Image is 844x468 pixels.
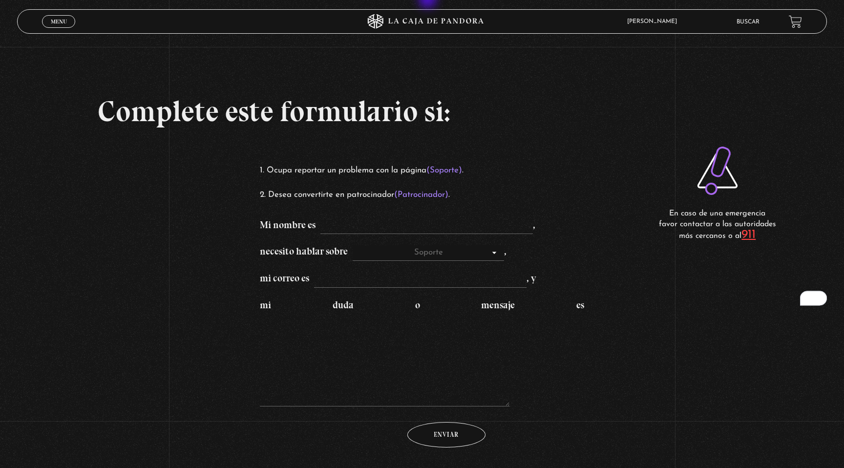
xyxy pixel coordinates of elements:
[260,299,584,409] label: mi duda o mensaje es
[314,272,527,288] input: mi correo es, y
[789,15,802,28] a: View your shopping cart
[741,229,756,241] a: 911
[260,314,509,406] textarea: To enrich screen reader interactions, please activate Accessibility in Grammarly extension settings
[47,27,70,34] span: Cerrar
[260,188,584,203] li: Desea convertirte en patrocinador .
[260,163,584,178] li: Ocupa reportar un problema con la página .
[51,19,67,24] span: Menu
[640,208,795,242] p: En caso de una emergencia favor contactar a las autoridades más cercanos o al
[407,422,485,448] input: Enviar
[260,272,536,284] label: mi correo es , y
[394,191,448,199] mark: (Patrocinador)
[260,219,535,231] label: Mi nombre es ,
[737,19,760,25] a: Buscar
[353,245,504,261] select: necesito hablar sobre,
[98,94,746,129] h2: Complete este formulario si:
[426,166,462,174] mark: (Soporte)
[260,245,506,257] label: necesito hablar sobre ,
[320,219,533,234] input: Mi nombre es,
[622,19,687,24] span: [PERSON_NAME]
